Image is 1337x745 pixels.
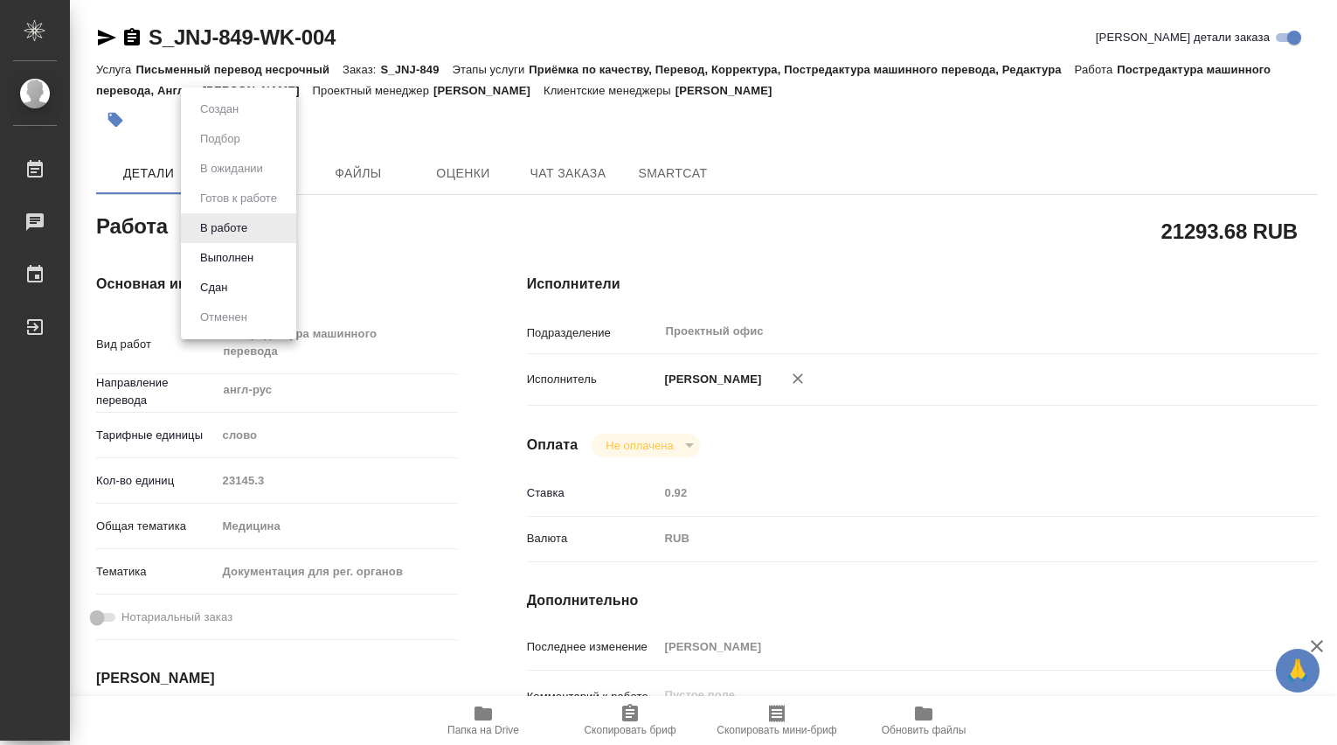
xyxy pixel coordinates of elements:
button: Отменен [195,308,253,327]
button: Сдан [195,278,232,297]
button: Подбор [195,129,246,149]
button: В ожидании [195,159,268,178]
button: Готов к работе [195,189,282,208]
button: Создан [195,100,244,119]
button: Выполнен [195,248,259,268]
button: В работе [195,219,253,238]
